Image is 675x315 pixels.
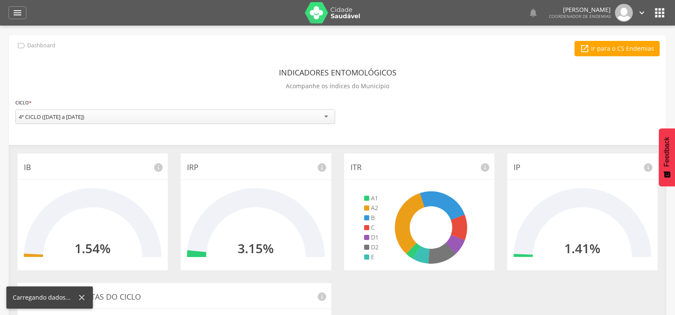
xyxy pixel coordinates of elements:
[187,162,325,173] p: IRP
[364,194,379,202] li: A1
[238,241,274,255] h2: 3.15%
[19,113,84,121] div: 4º CICLO ([DATE] a [DATE])
[364,214,379,222] li: B
[13,293,77,302] div: Carregando dados...
[364,243,379,251] li: D2
[364,204,379,212] li: A2
[480,162,490,173] i: info
[549,13,611,19] span: Coordenador de Endemias
[317,162,327,173] i: info
[153,162,164,173] i: info
[653,6,666,20] i: 
[364,233,379,242] li: D1
[659,128,675,186] button: Feedback - Mostrar pesquisa
[574,41,660,56] a: Ir para o CS Endemias
[9,6,26,19] a: 
[663,137,671,167] span: Feedback
[75,241,111,255] h2: 1.54%
[580,44,589,53] i: 
[17,41,26,50] i: 
[350,162,488,173] p: ITR
[24,162,161,173] p: IB
[528,8,538,18] i: 
[637,4,646,22] a: 
[27,42,55,49] p: Dashboard
[317,292,327,302] i: info
[15,98,32,107] label: Ciclo
[514,162,651,173] p: IP
[564,241,600,255] h2: 1.41%
[528,4,538,22] a: 
[24,292,325,303] p: Histórico de Visitas do Ciclo
[643,162,653,173] i: info
[637,8,646,17] i: 
[12,8,23,18] i: 
[364,223,379,232] li: C
[279,65,396,80] header: Indicadores Entomológicos
[286,80,389,92] p: Acompanhe os índices do Município
[549,7,611,13] p: [PERSON_NAME]
[364,253,379,261] li: E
